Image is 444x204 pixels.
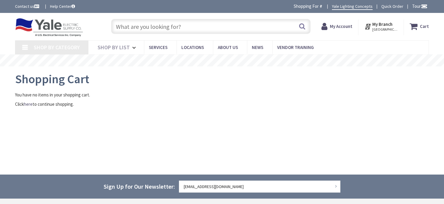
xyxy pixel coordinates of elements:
a: My Account [321,21,352,32]
strong: # [320,3,322,9]
strong: My Account [330,23,352,29]
p: Click to continue shopping. [15,101,429,107]
span: Shop By Category [34,44,80,51]
input: What are you looking for? [111,19,311,34]
span: News [252,44,263,50]
a: Help Center [50,3,75,9]
span: Shop By List [98,44,130,51]
span: [GEOGRAPHIC_DATA], [GEOGRAPHIC_DATA] [372,27,398,32]
p: You have no items in your shopping cart. [15,92,429,98]
a: Cart [410,21,429,32]
input: Enter your email address [179,181,340,193]
strong: My Branch [372,21,392,27]
span: Locations [181,44,204,50]
span: Vendor Training [277,44,314,50]
span: Tour [412,3,427,9]
strong: Cart [420,21,429,32]
div: My Branch [GEOGRAPHIC_DATA], [GEOGRAPHIC_DATA] [364,21,398,32]
img: Yale Electric Supply Co. [15,18,83,37]
a: Quick Order [381,3,403,9]
a: here [24,101,33,107]
span: About Us [218,44,238,50]
span: Shopping For [294,3,319,9]
a: Yale Lighting Concepts [332,3,373,10]
a: Contact us [15,3,40,9]
span: Sign Up for Our Newsletter: [104,183,175,190]
h1: Shopping Cart [15,72,429,86]
span: Services [149,44,167,50]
